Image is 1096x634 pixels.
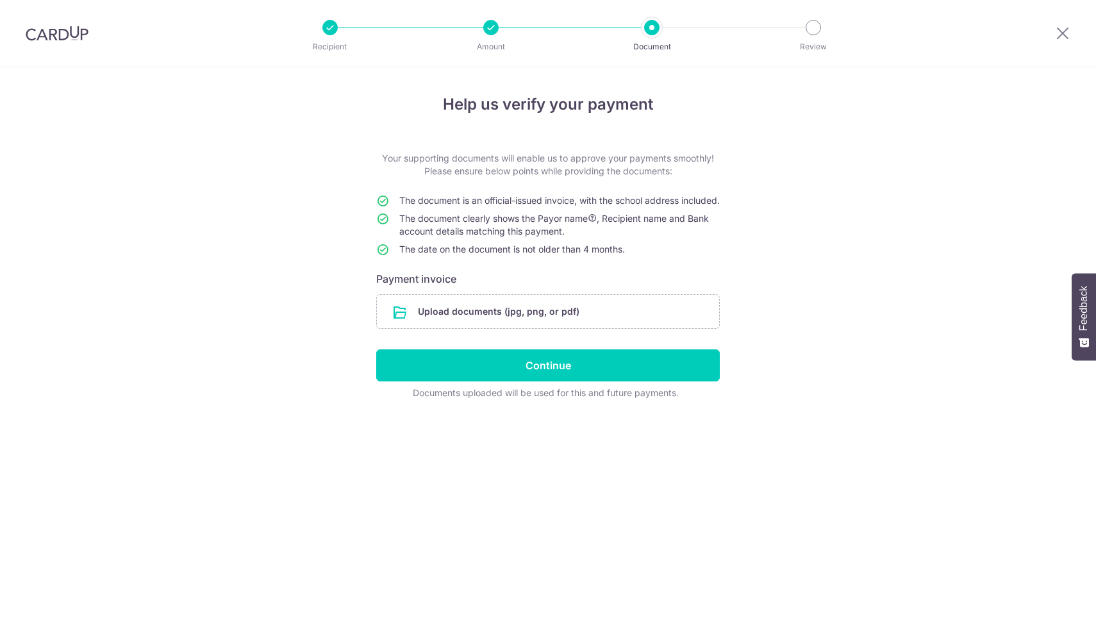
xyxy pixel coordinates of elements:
[399,244,625,254] span: The date on the document is not older than 4 months.
[766,40,861,53] p: Review
[26,26,88,41] img: CardUp
[604,40,699,53] p: Document
[283,40,378,53] p: Recipient
[376,93,720,116] h4: Help us verify your payment
[399,195,720,206] span: The document is an official-issued invoice, with the school address included.
[1078,286,1090,331] span: Feedback
[376,349,720,381] input: Continue
[376,271,720,287] h6: Payment invoice
[376,294,720,329] div: Upload documents (jpg, png, or pdf)
[376,152,720,178] p: Your supporting documents will enable us to approve your payments smoothly! Please ensure below p...
[399,213,709,237] span: The document clearly shows the Payor name , Recipient name and Bank account details matching this...
[1072,273,1096,360] button: Feedback - Show survey
[444,40,538,53] p: Amount
[376,387,715,399] div: Documents uploaded will be used for this and future payments.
